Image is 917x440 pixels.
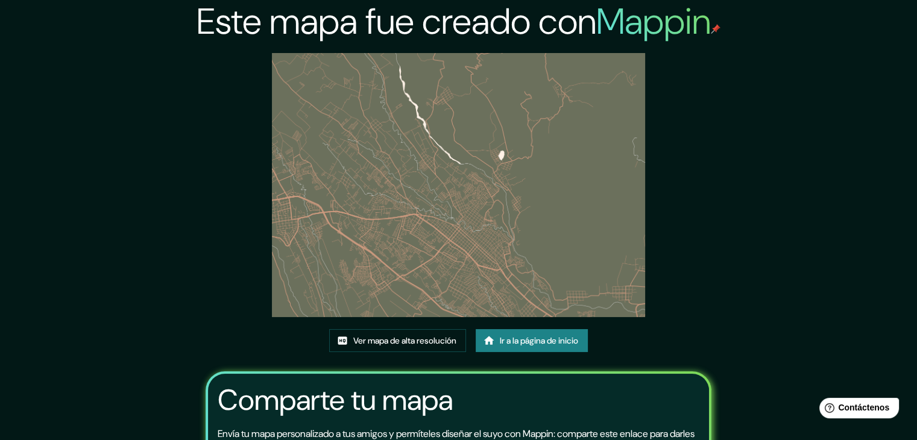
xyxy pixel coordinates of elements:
font: Ir a la página de inicio [500,335,578,346]
iframe: Lanzador de widgets de ayuda [810,393,904,427]
a: Ver mapa de alta resolución [329,329,466,352]
a: Ir a la página de inicio [476,329,588,352]
img: created-map [272,53,645,317]
font: Comparte tu mapa [218,381,453,419]
font: Ver mapa de alta resolución [353,335,456,346]
img: pin de mapeo [711,24,720,34]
